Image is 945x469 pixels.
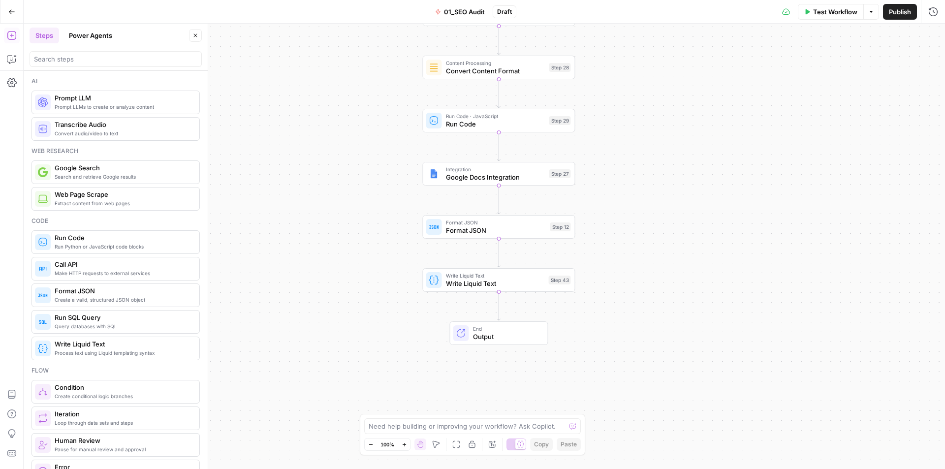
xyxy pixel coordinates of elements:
[55,129,191,137] span: Convert audio/video to text
[549,116,571,125] div: Step 29
[55,173,191,181] span: Search and retrieve Google results
[473,332,540,342] span: Output
[55,163,191,173] span: Google Search
[55,286,191,296] span: Format JSON
[55,296,191,304] span: Create a valid, structured JSON object
[63,28,118,43] button: Power Agents
[55,445,191,453] span: Pause for manual review and approval
[55,419,191,427] span: Loop through data sets and steps
[446,172,545,182] span: Google Docs Integration
[423,56,575,79] div: Content ProcessingConvert Content FormatStep 28
[498,292,501,320] g: Edge from step_43 to end
[549,169,571,178] div: Step 27
[55,339,191,349] span: Write Liquid Text
[446,112,545,120] span: Run Code · JavaScript
[557,438,581,451] button: Paste
[55,392,191,400] span: Create conditional logic branches
[423,162,575,186] div: IntegrationGoogle Docs IntegrationStep 27
[55,382,191,392] span: Condition
[55,120,191,129] span: Transcribe Audio
[55,409,191,419] span: Iteration
[429,4,491,20] button: 01_SEO Audit
[498,132,501,161] g: Edge from step_29 to step_27
[429,63,439,72] img: o3r9yhbrn24ooq0tey3lueqptmfj
[534,440,549,449] span: Copy
[798,4,863,20] button: Test Workflow
[446,279,545,288] span: Write Liquid Text
[550,222,571,231] div: Step 12
[34,54,197,64] input: Search steps
[423,268,575,292] div: Write Liquid TextWrite Liquid TextStep 43
[813,7,857,17] span: Test Workflow
[498,186,501,214] g: Edge from step_27 to step_12
[31,77,200,86] div: Ai
[446,119,545,129] span: Run Code
[473,325,540,333] span: End
[423,215,575,239] div: Format JSONFormat JSONStep 12
[31,366,200,375] div: Flow
[446,59,545,67] span: Content Processing
[55,322,191,330] span: Query databases with SQL
[55,189,191,199] span: Web Page Scrape
[446,165,545,173] span: Integration
[883,4,917,20] button: Publish
[31,147,200,156] div: Web research
[498,79,501,108] g: Edge from step_28 to step_29
[549,63,571,72] div: Step 28
[30,28,59,43] button: Steps
[55,233,191,243] span: Run Code
[497,7,512,16] span: Draft
[498,26,501,55] g: Edge from step_22 to step_28
[55,313,191,322] span: Run SQL Query
[446,219,546,226] span: Format JSON
[530,438,553,451] button: Copy
[380,440,394,448] span: 100%
[423,321,575,345] div: EndOutput
[31,217,200,225] div: Code
[423,109,575,132] div: Run Code · JavaScriptRun CodeStep 29
[446,66,545,76] span: Convert Content Format
[446,272,545,280] span: Write Liquid Text
[55,199,191,207] span: Extract content from web pages
[55,103,191,111] span: Prompt LLMs to create or analyze content
[55,259,191,269] span: Call API
[429,169,439,179] img: Instagram%20post%20-%201%201.png
[444,7,485,17] span: 01_SEO Audit
[446,225,546,235] span: Format JSON
[55,349,191,357] span: Process text using Liquid templating syntax
[549,276,571,284] div: Step 43
[55,269,191,277] span: Make HTTP requests to external services
[561,440,577,449] span: Paste
[55,436,191,445] span: Human Review
[889,7,911,17] span: Publish
[55,243,191,250] span: Run Python or JavaScript code blocks
[55,93,191,103] span: Prompt LLM
[498,239,501,267] g: Edge from step_12 to step_43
